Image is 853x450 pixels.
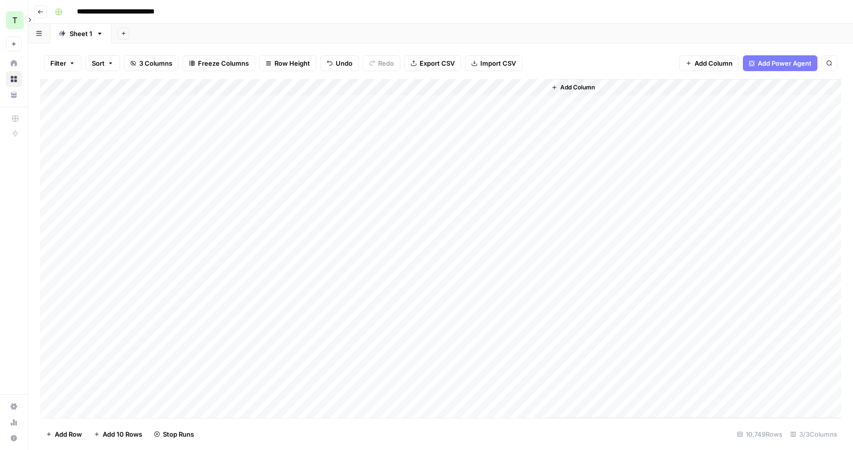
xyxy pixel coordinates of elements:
button: Add 10 Rows [88,426,148,442]
button: Add Row [40,426,88,442]
div: Sheet 1 [70,29,92,39]
a: Browse [6,71,22,87]
button: Help + Support [6,430,22,446]
button: Add Power Agent [743,55,817,71]
a: Sheet 1 [50,24,112,43]
button: Redo [363,55,400,71]
button: Undo [320,55,359,71]
button: Export CSV [404,55,461,71]
a: Home [6,55,22,71]
span: Add 10 Rows [103,429,142,439]
span: 3 Columns [139,58,172,68]
button: Import CSV [465,55,522,71]
span: Add Power Agent [758,58,812,68]
a: Usage [6,414,22,430]
div: 3/3 Columns [786,426,841,442]
button: Stop Runs [148,426,200,442]
span: Sort [92,58,105,68]
span: Filter [50,58,66,68]
button: Row Height [259,55,316,71]
span: Undo [336,58,352,68]
button: 3 Columns [124,55,179,71]
button: Filter [44,55,81,71]
span: Freeze Columns [198,58,249,68]
button: Sort [85,55,120,71]
button: Workspace: TY SEO Team [6,8,22,33]
div: 10,749 Rows [733,426,786,442]
span: Import CSV [480,58,516,68]
span: Row Height [274,58,310,68]
a: Settings [6,399,22,414]
button: Add Column [679,55,739,71]
span: T [12,14,17,26]
button: Freeze Columns [183,55,255,71]
span: Add Column [560,83,595,92]
a: Your Data [6,87,22,103]
span: Export CSV [420,58,455,68]
button: Add Column [547,81,599,94]
span: Stop Runs [163,429,194,439]
span: Add Column [695,58,733,68]
span: Add Row [55,429,82,439]
span: Redo [378,58,394,68]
